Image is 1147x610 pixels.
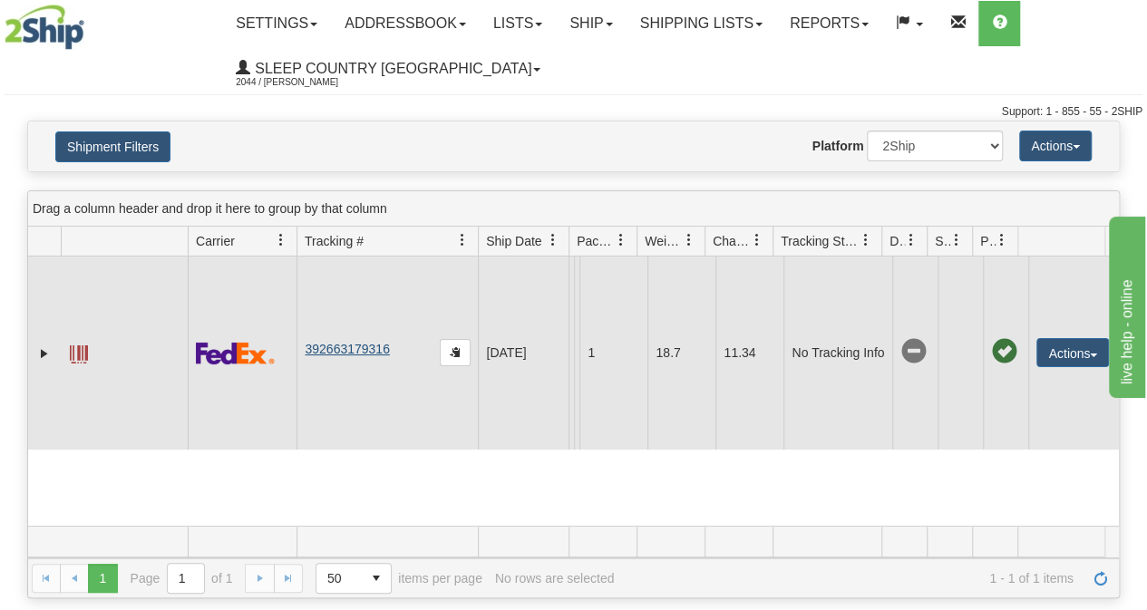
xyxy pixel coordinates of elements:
a: Pickup Status filter column settings [987,225,1017,256]
span: 50 [327,569,351,587]
a: Expand [35,344,53,363]
a: Lists [480,1,556,46]
input: Page 1 [168,564,204,593]
a: Label [70,337,88,366]
a: Tracking Status filter column settings [851,225,881,256]
a: Packages filter column settings [606,225,637,256]
td: [PERSON_NAME] [PERSON_NAME] CA ON TORONTO M5R 2V6 [574,257,579,450]
td: 11.34 [715,257,783,450]
span: Page 1 [88,564,117,593]
td: 18.7 [647,257,715,450]
span: Page sizes drop down [316,563,392,594]
a: Ship [556,1,626,46]
span: 2044 / [PERSON_NAME] [236,73,372,92]
span: Tracking # [305,232,364,250]
a: Delivery Status filter column settings [896,225,927,256]
span: Weight [645,232,683,250]
td: 1 [579,257,647,450]
button: Shipment Filters [55,131,170,162]
a: Carrier filter column settings [266,225,296,256]
span: Delivery Status [889,232,905,250]
span: Ship Date [486,232,541,250]
a: Tracking # filter column settings [447,225,478,256]
div: Support: 1 - 855 - 55 - 2SHIP [5,104,1142,120]
a: Shipping lists [627,1,776,46]
a: Addressbook [331,1,480,46]
span: 1 - 1 of 1 items [627,571,1074,586]
a: Settings [222,1,331,46]
span: Charge [713,232,751,250]
button: Actions [1036,338,1109,367]
div: grid grouping header [28,191,1119,227]
td: [DATE] [478,257,569,450]
div: live help - online [14,11,168,33]
span: Pickup Successfully created [991,339,1016,364]
div: No rows are selected [495,571,615,586]
label: Platform [812,137,864,155]
button: Actions [1019,131,1092,161]
button: Copy to clipboard [440,339,471,366]
a: Ship Date filter column settings [538,225,569,256]
span: items per page [316,563,482,594]
span: Carrier [196,232,235,250]
a: 392663179316 [305,342,389,356]
span: Sleep Country [GEOGRAPHIC_DATA] [250,61,531,76]
a: Shipment Issues filter column settings [941,225,972,256]
a: Reports [776,1,882,46]
img: 2 - FedEx Express® [196,342,275,364]
a: Refresh [1086,564,1115,593]
td: No Tracking Info [783,257,892,450]
td: Jeridan Textiles Shipping Department [GEOGRAPHIC_DATA] [GEOGRAPHIC_DATA] [GEOGRAPHIC_DATA] H2N 1Y6 [569,257,574,450]
span: No Tracking Info [900,339,926,364]
a: Sleep Country [GEOGRAPHIC_DATA] 2044 / [PERSON_NAME] [222,46,554,92]
a: Weight filter column settings [674,225,705,256]
span: Page of 1 [131,563,233,594]
img: logo2044.jpg [5,5,84,50]
span: Tracking Status [781,232,860,250]
span: Shipment Issues [935,232,950,250]
span: Pickup Status [980,232,996,250]
span: Packages [577,232,615,250]
span: select [362,564,391,593]
iframe: chat widget [1105,212,1145,397]
a: Charge filter column settings [742,225,773,256]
